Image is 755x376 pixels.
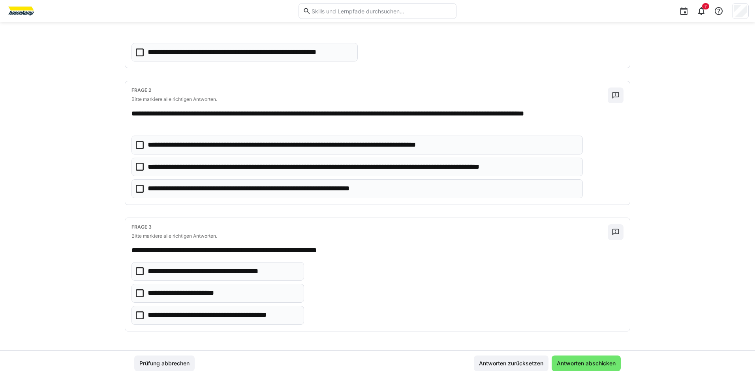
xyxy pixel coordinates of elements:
[131,96,608,102] p: Bitte markiere alle richtigen Antworten.
[552,356,621,371] button: Antworten abschicken
[478,359,545,367] span: Antworten zurücksetzen
[134,356,195,371] button: Prüfung abbrechen
[131,233,608,239] p: Bitte markiere alle richtigen Antworten.
[474,356,548,371] button: Antworten zurücksetzen
[556,359,617,367] span: Antworten abschicken
[131,87,608,93] h4: Frage 2
[311,7,452,15] input: Skills und Lernpfade durchsuchen…
[131,224,608,230] h4: Frage 3
[138,359,191,367] span: Prüfung abbrechen
[704,4,707,9] span: 7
